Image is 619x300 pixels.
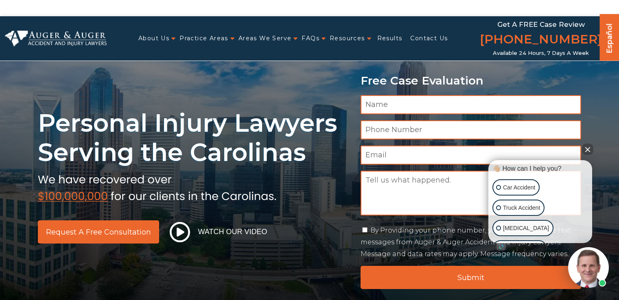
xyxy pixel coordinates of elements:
a: Resources [330,30,365,47]
a: About Us [138,30,169,47]
div: 👋🏼 How can I help you? [490,164,590,173]
p: [MEDICAL_DATA] [503,223,549,233]
img: Intaker widget Avatar [568,247,609,288]
input: Submit [361,266,582,289]
a: Open intaker chat [497,243,506,250]
a: Results [377,30,402,47]
input: Name [361,95,582,114]
span: Available 24 Hours, 7 Days a Week [493,50,589,57]
img: Auger & Auger Accident and Injury Lawyers Logo [5,30,107,46]
button: Close Intaker Chat Widget [582,143,593,155]
a: Español [603,16,616,59]
a: Areas We Serve [238,30,292,47]
p: Free Case Evaluation [361,74,582,87]
label: By Providing your phone number, you agree to receive text messages from Auger & Auger Accident an... [361,226,571,258]
a: Request a Free Consultation [38,220,159,243]
a: Practice Areas [179,30,228,47]
input: Email [361,146,582,165]
p: Truck Accident [503,203,540,213]
a: Contact Us [410,30,448,47]
input: Phone Number [361,120,582,139]
a: [PHONE_NUMBER] [480,30,602,50]
p: Car Accident [503,183,535,193]
a: FAQs [302,30,319,47]
h1: Personal Injury Lawyers Serving the Carolinas [38,109,351,167]
img: sub text [38,171,276,202]
span: Request a Free Consultation [46,228,151,236]
span: Get a FREE Case Review [497,20,585,28]
button: Watch Our Video [167,222,270,243]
